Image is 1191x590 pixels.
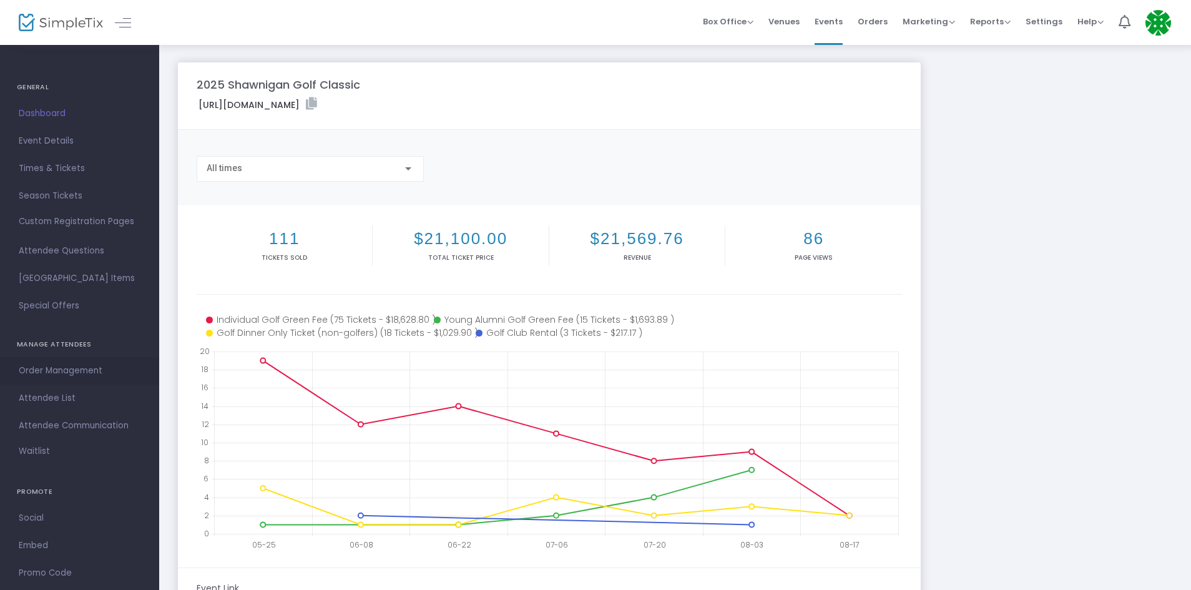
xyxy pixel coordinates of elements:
span: Season Tickets [19,188,140,204]
text: 05-25 [252,539,276,550]
text: 10 [201,437,208,448]
text: 08-17 [840,539,859,550]
text: 08-03 [740,539,763,550]
text: 6 [203,473,208,484]
span: Marketing [903,16,955,27]
text: 8 [204,455,209,466]
text: 07-06 [546,539,568,550]
span: Settings [1026,6,1062,37]
text: 14 [201,400,208,411]
span: Help [1077,16,1104,27]
text: 16 [201,382,208,393]
span: Custom Registration Pages [19,215,134,228]
span: Times & Tickets [19,160,140,177]
span: Embed [19,538,140,554]
text: 06-22 [448,539,471,550]
span: Event Details [19,133,140,149]
span: Dashboard [19,106,140,122]
h4: GENERAL [17,75,142,100]
h2: 86 [728,229,899,248]
span: All times [207,163,242,173]
m-panel-title: 2025 Shawnigan Golf Classic [197,76,360,93]
p: Total Ticket Price [375,253,546,262]
span: [GEOGRAPHIC_DATA] Items [19,270,140,287]
span: Special Offers [19,298,140,314]
h2: $21,569.76 [552,229,722,248]
p: Revenue [552,253,722,262]
h2: 111 [199,229,370,248]
span: Reports [970,16,1011,27]
span: Promo Code [19,565,140,581]
span: Attendee Communication [19,418,140,434]
text: 0 [204,528,209,539]
h4: PROMOTE [17,479,142,504]
text: 20 [200,346,210,356]
label: [URL][DOMAIN_NAME] [198,97,317,112]
span: Box Office [703,16,753,27]
span: Social [19,510,140,526]
text: 06-08 [350,539,373,550]
span: Venues [768,6,800,37]
text: 2 [204,509,209,520]
text: 12 [202,418,209,429]
text: 4 [204,491,209,502]
p: Tickets sold [199,253,370,262]
h4: MANAGE ATTENDEES [17,332,142,357]
span: Attendee List [19,390,140,406]
span: Orders [858,6,888,37]
text: 07-20 [644,539,666,550]
span: Waitlist [19,445,50,458]
span: Order Management [19,363,140,379]
span: Attendee Questions [19,243,140,259]
h2: $21,100.00 [375,229,546,248]
text: 18 [201,364,208,375]
p: Page Views [728,253,899,262]
span: Events [815,6,843,37]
